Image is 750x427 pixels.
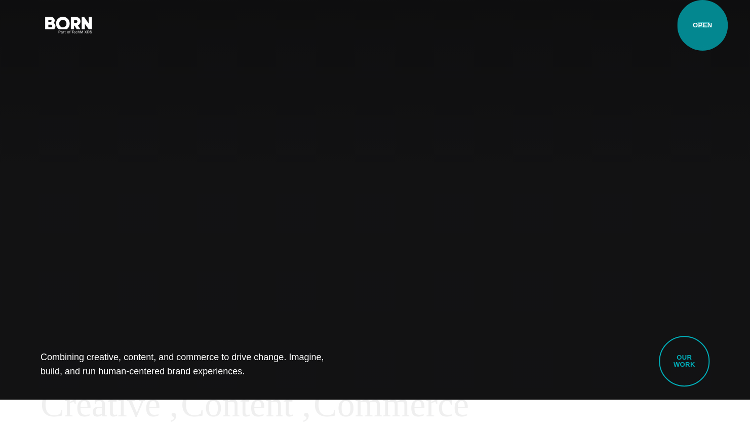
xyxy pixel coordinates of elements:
h1: Combining creative, content, and commerce to drive change. Imagine, build, and run human-centered... [41,350,344,378]
a: Commerce [313,385,469,424]
button: Open [691,14,716,35]
a: Content [181,385,293,424]
a: Our Work [659,336,709,386]
span: , [170,385,179,424]
span: , [302,385,311,424]
a: Creative [41,385,161,424]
